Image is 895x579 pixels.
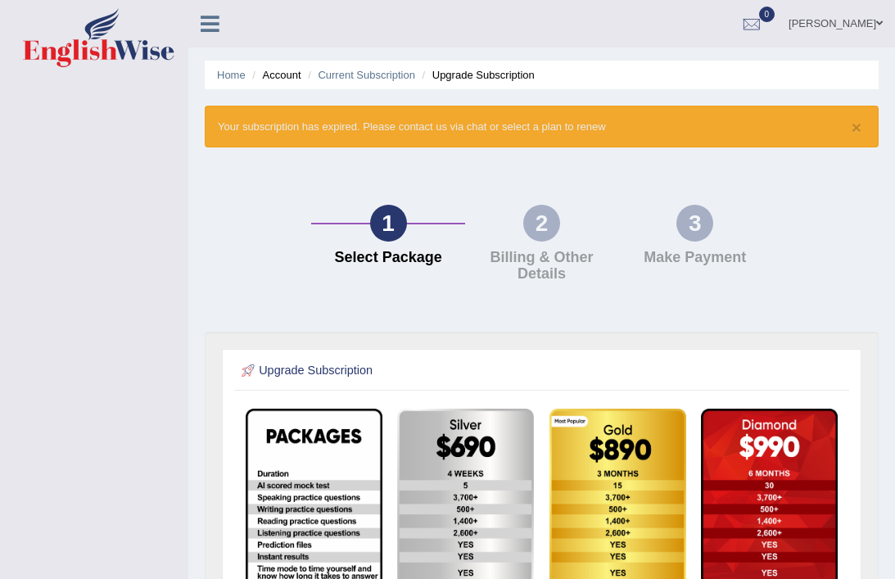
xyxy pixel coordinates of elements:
h2: Upgrade Subscription [238,360,615,382]
div: 1 [370,205,407,242]
h4: Select Package [319,250,456,266]
h4: Billing & Other Details [473,250,610,283]
a: Home [217,69,246,81]
li: Upgrade Subscription [418,67,535,83]
div: 2 [523,205,560,242]
span: 0 [759,7,775,22]
div: 3 [676,205,713,242]
li: Account [248,67,301,83]
h4: Make Payment [626,250,763,266]
div: Your subscription has expired. Please contact us via chat or select a plan to renew [205,106,879,147]
a: Current Subscription [318,69,415,81]
button: × [852,119,861,136]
